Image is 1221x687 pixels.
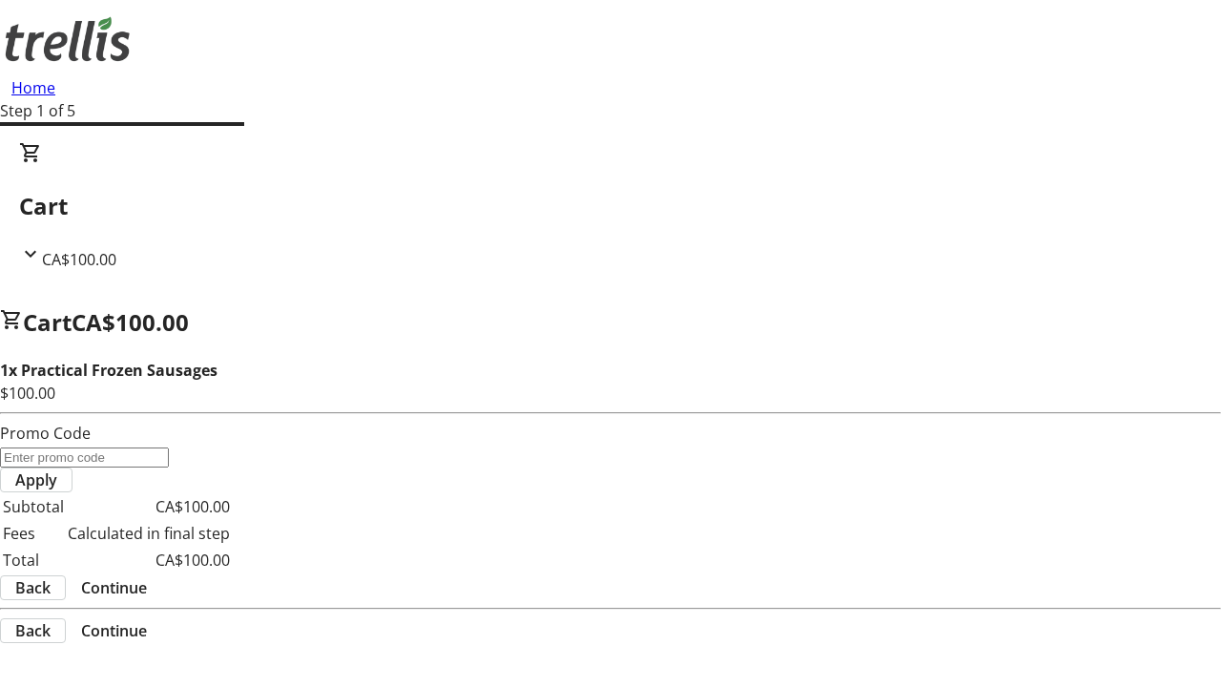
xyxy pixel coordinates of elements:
[81,619,147,642] span: Continue
[42,249,116,270] span: CA$100.00
[67,494,231,519] td: CA$100.00
[66,619,162,642] button: Continue
[2,548,65,572] td: Total
[81,576,147,599] span: Continue
[15,576,51,599] span: Back
[15,619,51,642] span: Back
[19,189,1202,223] h2: Cart
[23,306,72,338] span: Cart
[19,141,1202,271] div: CartCA$100.00
[66,576,162,599] button: Continue
[15,468,57,491] span: Apply
[67,548,231,572] td: CA$100.00
[67,521,231,546] td: Calculated in final step
[72,306,189,338] span: CA$100.00
[2,521,65,546] td: Fees
[2,494,65,519] td: Subtotal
